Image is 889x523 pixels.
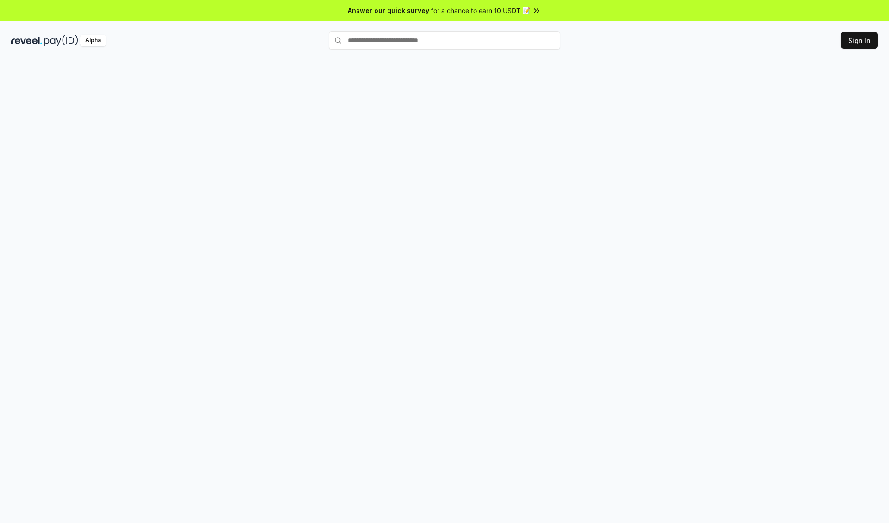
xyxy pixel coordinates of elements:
img: pay_id [44,35,78,46]
img: reveel_dark [11,35,42,46]
button: Sign In [841,32,878,49]
span: Answer our quick survey [348,6,429,15]
div: Alpha [80,35,106,46]
span: for a chance to earn 10 USDT 📝 [431,6,530,15]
